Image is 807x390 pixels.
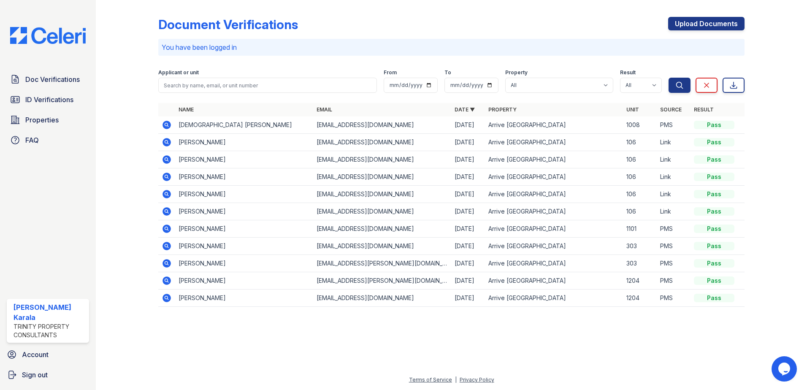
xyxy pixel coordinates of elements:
td: Arrive [GEOGRAPHIC_DATA] [485,151,623,168]
span: Account [22,349,49,360]
td: PMS [657,290,691,307]
div: Pass [694,294,734,302]
td: [DATE] [451,116,485,134]
input: Search by name, email, or unit number [158,78,377,93]
td: [DEMOGRAPHIC_DATA] [PERSON_NAME] [175,116,313,134]
td: 106 [623,151,657,168]
a: Name [179,106,194,113]
td: Arrive [GEOGRAPHIC_DATA] [485,290,623,307]
a: Terms of Service [409,376,452,383]
td: [EMAIL_ADDRESS][DOMAIN_NAME] [313,116,451,134]
td: 1008 [623,116,657,134]
td: [PERSON_NAME] [175,220,313,238]
td: Arrive [GEOGRAPHIC_DATA] [485,186,623,203]
div: [PERSON_NAME] Karala [14,302,86,322]
td: [PERSON_NAME] [175,290,313,307]
div: Document Verifications [158,17,298,32]
a: ID Verifications [7,91,89,108]
td: PMS [657,255,691,272]
td: Link [657,134,691,151]
td: [PERSON_NAME] [175,186,313,203]
td: Arrive [GEOGRAPHIC_DATA] [485,116,623,134]
td: [DATE] [451,238,485,255]
td: [DATE] [451,290,485,307]
td: [DATE] [451,186,485,203]
td: [EMAIL_ADDRESS][PERSON_NAME][DOMAIN_NAME] [313,272,451,290]
td: Arrive [GEOGRAPHIC_DATA] [485,203,623,220]
a: Account [3,346,92,363]
div: Pass [694,173,734,181]
td: [EMAIL_ADDRESS][DOMAIN_NAME] [313,168,451,186]
iframe: chat widget [772,356,799,382]
td: [EMAIL_ADDRESS][DOMAIN_NAME] [313,134,451,151]
td: 303 [623,255,657,272]
td: 106 [623,203,657,220]
div: Pass [694,155,734,164]
td: [DATE] [451,203,485,220]
p: You have been logged in [162,42,741,52]
td: Arrive [GEOGRAPHIC_DATA] [485,168,623,186]
div: Pass [694,138,734,146]
td: [DATE] [451,151,485,168]
span: FAQ [25,135,39,145]
td: [DATE] [451,272,485,290]
span: ID Verifications [25,95,73,105]
label: From [384,69,397,76]
div: Pass [694,207,734,216]
td: 1101 [623,220,657,238]
td: [EMAIL_ADDRESS][DOMAIN_NAME] [313,186,451,203]
td: [PERSON_NAME] [175,272,313,290]
a: FAQ [7,132,89,149]
a: Upload Documents [668,17,745,30]
div: | [455,376,457,383]
td: [EMAIL_ADDRESS][DOMAIN_NAME] [313,151,451,168]
td: Link [657,203,691,220]
a: Privacy Policy [460,376,494,383]
div: Pass [694,242,734,250]
td: Arrive [GEOGRAPHIC_DATA] [485,255,623,272]
div: Pass [694,276,734,285]
td: PMS [657,272,691,290]
td: 106 [623,134,657,151]
a: Unit [626,106,639,113]
td: [DATE] [451,255,485,272]
label: Applicant or unit [158,69,199,76]
a: Date ▼ [455,106,475,113]
span: Properties [25,115,59,125]
a: Doc Verifications [7,71,89,88]
label: Property [505,69,528,76]
td: PMS [657,220,691,238]
td: Link [657,151,691,168]
div: Pass [694,190,734,198]
a: Sign out [3,366,92,383]
div: Pass [694,225,734,233]
td: [EMAIL_ADDRESS][DOMAIN_NAME] [313,203,451,220]
a: Property [488,106,517,113]
td: [PERSON_NAME] [175,134,313,151]
td: 1204 [623,290,657,307]
img: CE_Logo_Blue-a8612792a0a2168367f1c8372b55b34899dd931a85d93a1a3d3e32e68fde9ad4.png [3,27,92,44]
td: [DATE] [451,134,485,151]
label: Result [620,69,636,76]
div: Trinity Property Consultants [14,322,86,339]
td: 106 [623,168,657,186]
div: Pass [694,259,734,268]
td: Arrive [GEOGRAPHIC_DATA] [485,134,623,151]
span: Sign out [22,370,48,380]
td: [EMAIL_ADDRESS][DOMAIN_NAME] [313,238,451,255]
td: 106 [623,186,657,203]
td: Link [657,186,691,203]
td: Link [657,168,691,186]
td: [EMAIL_ADDRESS][DOMAIN_NAME] [313,290,451,307]
td: 303 [623,238,657,255]
td: [PERSON_NAME] [175,151,313,168]
td: 1204 [623,272,657,290]
td: [PERSON_NAME] [175,203,313,220]
td: PMS [657,116,691,134]
td: Arrive [GEOGRAPHIC_DATA] [485,220,623,238]
td: [EMAIL_ADDRESS][DOMAIN_NAME] [313,220,451,238]
td: [PERSON_NAME] [175,168,313,186]
td: PMS [657,238,691,255]
div: Pass [694,121,734,129]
